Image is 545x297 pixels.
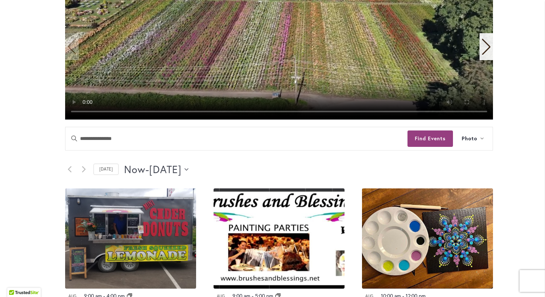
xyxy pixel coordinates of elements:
[214,188,345,289] img: Brushes and Blessings – Face Painting
[94,164,119,175] a: Click to select today's date
[146,162,149,177] span: -
[79,165,88,174] a: Next Events
[5,271,26,292] iframe: Launch Accessibility Center
[453,127,493,150] button: Photo
[65,188,196,289] img: Food Truck: Sugar Lips Apple Cider Donuts
[124,162,188,177] button: Click to toggle datepicker
[407,130,453,147] button: Find Events
[65,127,407,150] input: Enter Keyword. Search for events by Keyword.
[65,165,74,174] a: Previous Events
[362,188,493,289] img: ba3d5356ef0f62127198c2f819fd5a4f
[149,162,182,177] span: [DATE]
[462,134,477,143] span: Photo
[124,162,146,177] span: Now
